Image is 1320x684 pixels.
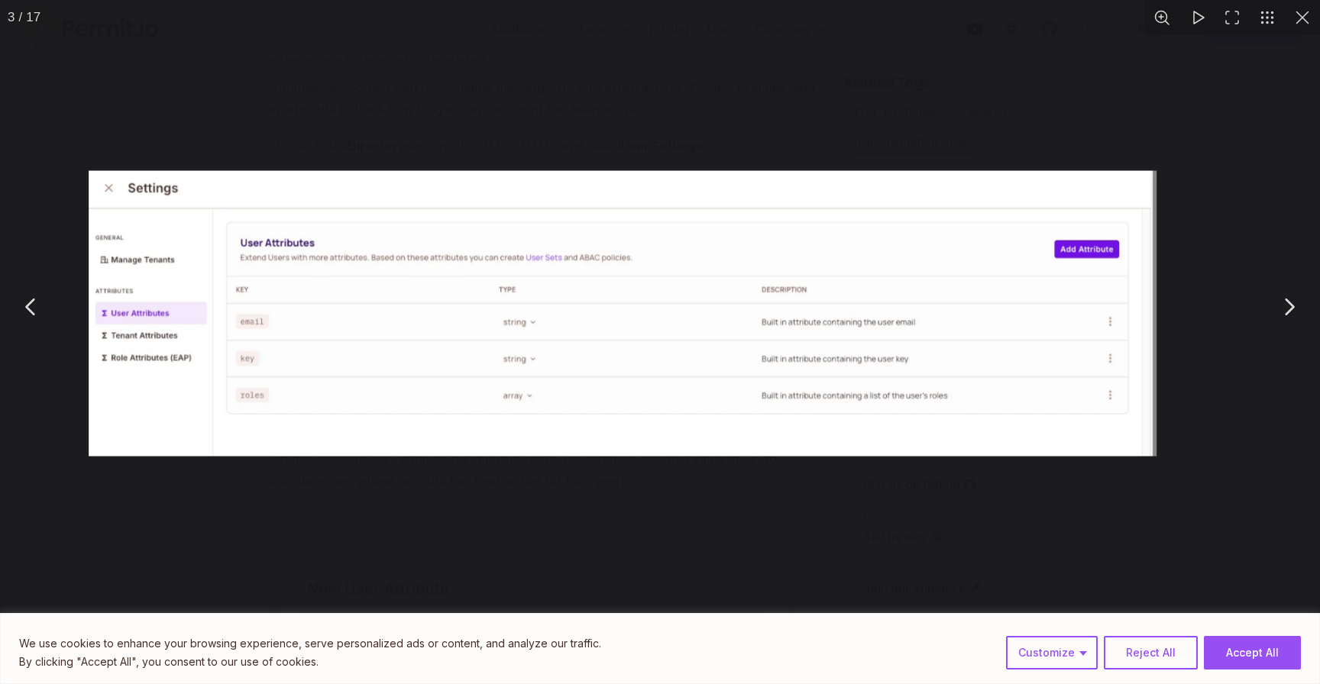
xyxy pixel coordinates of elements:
button: Next [1270,288,1308,326]
button: Accept All [1204,636,1301,669]
p: We use cookies to enhance your browsing experience, serve personalized ads or content, and analyz... [19,634,601,653]
p: By clicking "Accept All", you consent to our use of cookies. [19,653,601,671]
button: Reject All [1104,636,1198,669]
button: Previous [12,288,50,326]
img: Image 3 of 17 [89,170,1157,456]
button: Customize [1006,636,1098,669]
